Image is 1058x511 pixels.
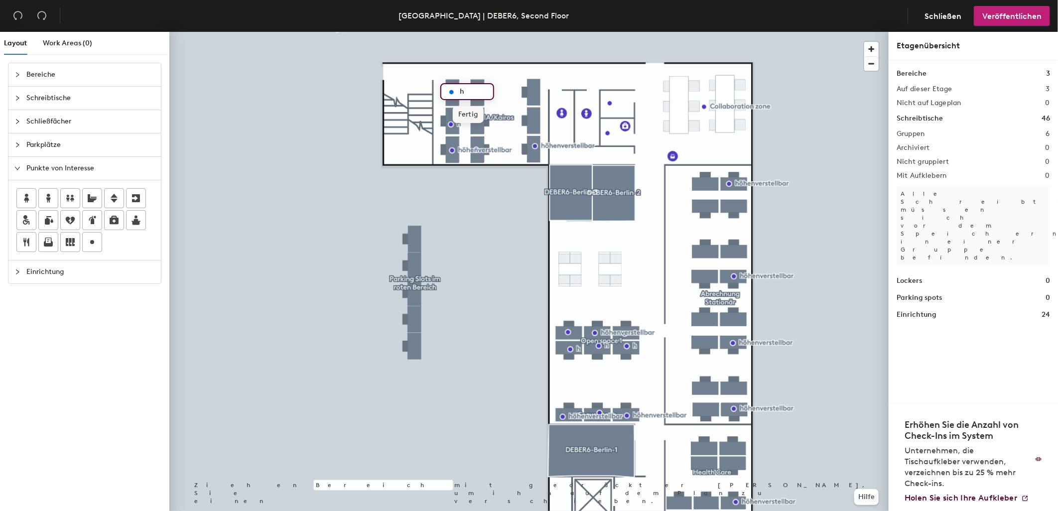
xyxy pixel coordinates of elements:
[8,6,28,26] button: Rückgängig (⌘ + Z)
[897,275,922,286] h1: Lockers
[897,172,947,180] h2: Mit Aufklebern
[897,85,952,93] h2: Auf dieser Etage
[1046,68,1050,79] h1: 3
[1046,130,1050,138] h2: 6
[1046,275,1050,286] h1: 0
[905,493,1029,503] a: Holen Sie sich Ihre Aufkleber
[13,10,23,20] span: undo
[1042,309,1050,320] h1: 24
[14,72,20,78] span: collapsed
[897,144,930,152] h2: Archiviert
[905,445,1029,489] p: Unternehmen, die Tischaufkleber verwenden, verzeichnen bis zu 25 % mehr Check-ins.
[897,309,936,320] h1: Einrichtung
[26,157,155,180] span: Punkte von Interesse
[897,40,1050,52] div: Etagenübersicht
[26,63,155,86] span: Bereiche
[14,165,20,171] span: expanded
[4,39,27,47] span: Layout
[14,95,20,101] span: collapsed
[905,419,1029,441] h4: Erhöhen Sie die Anzahl von Check-Ins im System
[26,133,155,156] span: Parkplätze
[1046,172,1050,180] h2: 0
[1046,292,1050,303] h1: 0
[854,489,879,505] button: Hilfe
[916,6,970,26] button: Schließen
[897,99,961,107] h2: Nicht auf Lageplan
[1046,99,1050,107] h2: 0
[897,113,943,124] h1: Schreibtische
[26,110,155,133] span: Schließfächer
[14,269,20,275] span: collapsed
[982,11,1042,21] span: Veröffentlichen
[1035,457,1042,462] img: Aufkleber Logo
[43,39,92,47] span: Work Areas (0)
[14,119,20,125] span: collapsed
[399,9,569,22] div: [GEOGRAPHIC_DATA] | DEBER6, Second Floor
[897,158,949,166] h2: Nicht gruppiert
[905,493,1017,503] span: Holen Sie sich Ihre Aufkleber
[1046,144,1050,152] h2: 0
[897,68,926,79] h1: Bereiche
[925,11,961,21] span: Schließen
[897,292,942,303] h1: Parking spots
[445,86,457,98] img: generic_marker
[453,106,484,123] span: Fertig
[32,6,52,26] button: Wiederherstellen (⌘ + ⇧ + Z)
[1046,85,1050,93] h2: 3
[1046,158,1050,166] h2: 0
[26,260,155,283] span: Einrichtung
[1042,113,1050,124] h1: 46
[897,186,1050,265] p: Alle Schreibtische müssen sich vor dem Speichern in einer Gruppe befinden.
[974,6,1050,26] button: Veröffentlichen
[897,130,925,138] h2: Gruppen
[14,142,20,148] span: collapsed
[26,87,155,110] span: Schreibtische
